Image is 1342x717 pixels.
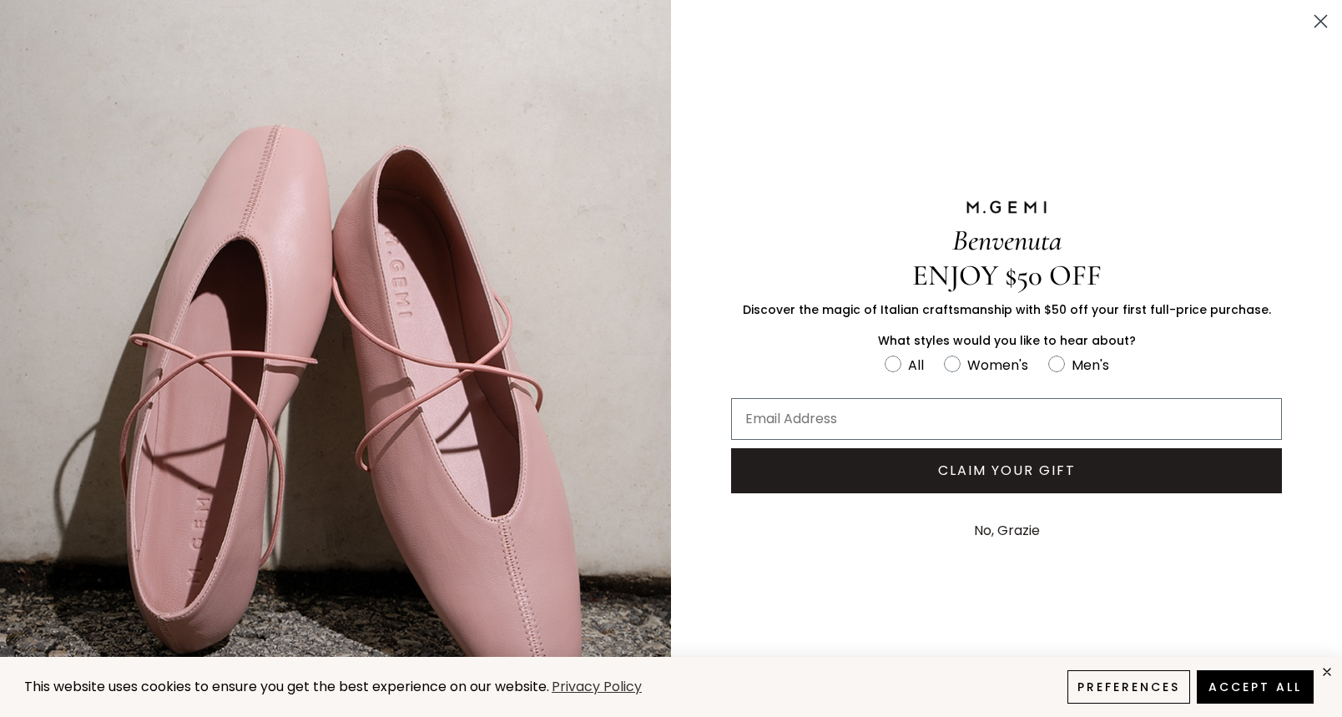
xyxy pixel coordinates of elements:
span: Discover the magic of Italian craftsmanship with $50 off your first full-price purchase. [743,301,1271,318]
button: Preferences [1067,670,1190,704]
span: Benvenuta [952,223,1062,258]
span: This website uses cookies to ensure you get the best experience on our website. [24,677,549,696]
button: Close dialog [1306,7,1335,36]
button: No, Grazie [966,510,1048,552]
button: Accept All [1197,670,1314,704]
img: M.GEMI [965,199,1048,215]
span: ENJOY $50 OFF [912,258,1102,293]
input: Email Address [731,398,1282,440]
div: Women's [967,355,1028,376]
a: Privacy Policy (opens in a new tab) [549,677,644,698]
div: All [908,355,924,376]
button: CLAIM YOUR GIFT [731,448,1282,493]
div: Men's [1072,355,1109,376]
span: What styles would you like to hear about? [878,332,1136,349]
div: close [1320,665,1334,679]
